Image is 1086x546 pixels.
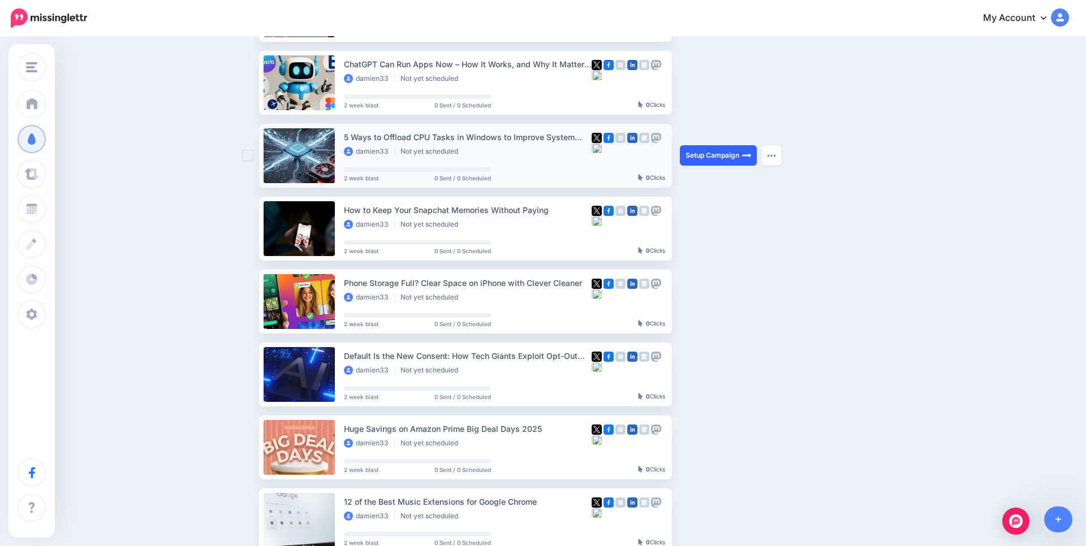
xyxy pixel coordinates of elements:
li: damien33 [344,439,395,448]
img: linkedin-square.png [627,60,637,70]
img: facebook-square.png [604,497,614,508]
span: 2 week blast [344,102,378,108]
img: bluesky-square.png [592,216,602,226]
span: 0 Sent / 0 Scheduled [434,467,491,473]
img: dots.png [767,154,776,157]
img: facebook-square.png [604,424,614,435]
b: 0 [646,320,650,327]
div: 5 Ways to Offload CPU Tasks in Windows to Improve System Performance [344,131,592,144]
b: 0 [646,539,650,545]
li: damien33 [344,74,395,83]
img: google_business-grey-square.png [639,352,649,362]
div: Clicks [638,466,665,473]
img: twitter-square.png [592,424,602,435]
img: twitter-square.png [592,279,602,289]
img: linkedin-square.png [627,424,637,435]
img: instagram-grey-square.png [615,497,626,508]
img: mastodon-grey-square.png [651,352,661,362]
img: pointer-grey-darker.png [638,247,643,254]
li: Not yet scheduled [400,512,464,521]
img: twitter-square.png [592,352,602,362]
img: twitter-square.png [592,60,602,70]
img: facebook-square.png [604,133,614,143]
a: Setup Campaign [680,145,757,166]
img: facebook-square.png [604,279,614,289]
div: Clicks [638,102,665,109]
img: pointer-grey-darker.png [638,101,643,108]
img: facebook-square.png [604,60,614,70]
div: Phone Storage Full? Clear Space on iPhone with Clever Cleaner [344,276,592,289]
div: Clicks [638,320,665,327]
img: google_business-grey-square.png [639,497,649,508]
img: mastodon-grey-square.png [651,424,661,435]
img: pointer-grey-darker.png [638,174,643,181]
img: mastodon-grey-square.png [651,60,661,70]
img: instagram-grey-square.png [615,133,626,143]
img: mastodon-grey-square.png [651,279,661,289]
div: Default Is the New Consent: How Tech Giants Exploit Opt-Out Fatigue for AI Training [344,349,592,362]
img: bluesky-square.png [592,508,602,518]
li: Not yet scheduled [400,293,464,302]
b: 0 [646,393,650,400]
img: Missinglettr [11,8,87,28]
img: instagram-grey-square.png [615,60,626,70]
span: 2 week blast [344,248,378,254]
img: instagram-grey-square.png [615,424,626,435]
span: 0 Sent / 0 Scheduled [434,540,491,545]
img: pointer-grey-darker.png [638,466,643,473]
li: Not yet scheduled [400,74,464,83]
li: Not yet scheduled [400,147,464,156]
img: instagram-grey-square.png [615,279,626,289]
img: instagram-grey-square.png [615,206,626,216]
li: Not yet scheduled [400,366,464,375]
div: 12 of the Best Music Extensions for Google Chrome [344,495,592,508]
img: bluesky-square.png [592,289,602,299]
span: 2 week blast [344,467,378,473]
span: 0 Sent / 0 Scheduled [434,102,491,108]
b: 0 [646,101,650,108]
li: damien33 [344,147,395,156]
b: 0 [646,174,650,181]
img: facebook-square.png [604,206,614,216]
span: 2 week blast [344,175,378,181]
img: bluesky-square.png [592,435,602,445]
div: Clicks [638,393,665,400]
div: How to Keep Your Snapchat Memories Without Paying [344,203,592,216]
img: twitter-square.png [592,133,602,143]
img: google_business-grey-square.png [639,424,649,435]
img: linkedin-square.png [627,133,637,143]
img: twitter-square.png [592,206,602,216]
div: Open Intercom Messenger [1002,508,1029,535]
span: 2 week blast [344,321,378,327]
li: Not yet scheduled [400,220,464,229]
span: 2 week blast [344,540,378,545]
span: 0 Sent / 0 Scheduled [434,394,491,400]
div: ChatGPT Can Run Apps Now – How It Works, and Why It Matters to You [344,58,592,71]
img: twitter-square.png [592,497,602,508]
li: damien33 [344,293,395,302]
b: 0 [646,466,650,473]
img: arrow-long-right-white.png [742,151,751,160]
div: Clicks [638,175,665,181]
img: linkedin-square.png [627,206,637,216]
span: 2 week blast [344,394,378,400]
img: google_business-grey-square.png [639,279,649,289]
img: pointer-grey-darker.png [638,393,643,400]
img: linkedin-square.png [627,497,637,508]
span: 0 Sent / 0 Scheduled [434,321,491,327]
img: facebook-square.png [604,352,614,362]
li: damien33 [344,220,395,229]
img: google_business-grey-square.png [639,60,649,70]
img: google_business-grey-square.png [639,133,649,143]
img: linkedin-square.png [627,352,637,362]
b: 0 [646,247,650,254]
img: pointer-grey-darker.png [638,320,643,327]
img: instagram-grey-square.png [615,352,626,362]
img: mastodon-grey-square.png [651,206,661,216]
span: 0 Sent / 0 Scheduled [434,248,491,254]
img: menu.png [26,62,37,72]
img: google_business-grey-square.png [639,206,649,216]
a: My Account [972,5,1069,32]
img: mastodon-grey-square.png [651,497,661,508]
span: 0 Sent / 0 Scheduled [434,175,491,181]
